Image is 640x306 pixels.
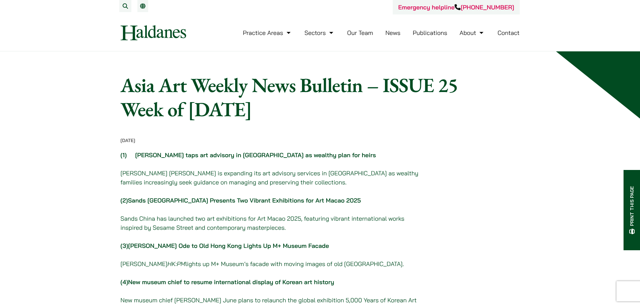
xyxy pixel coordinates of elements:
time: [DATE] [121,137,135,143]
em: HK:PM [167,260,185,268]
strong: (1) [121,151,127,159]
a: About [460,29,485,37]
p: Sands China has launched two art exhibitions for Art Macao 2025, featuring vibrant international ... [121,214,420,232]
a: [PERSON_NAME] taps art advisory in [GEOGRAPHIC_DATA] as wealthy plan for heirs [135,151,376,159]
strong: (3) [121,242,333,250]
b: (4) [121,278,128,286]
p: [PERSON_NAME] [PERSON_NAME] is expanding its art advisory services in [GEOGRAPHIC_DATA] as wealth... [121,169,420,187]
a: [PERSON_NAME] Ode to Old Hong Kong Lights Up M+ Museum Facade [128,242,329,250]
a: Sands [GEOGRAPHIC_DATA] Presents Two Vibrant Exhibitions for Art Macao 2025 [128,196,361,204]
a: Contact [498,29,520,37]
a: News [385,29,400,37]
img: Logo of Haldanes [121,25,186,40]
a: Publications [413,29,447,37]
strong: (2) [121,196,361,204]
p: [PERSON_NAME] lights up M+ Museum’s facade with moving images of old [GEOGRAPHIC_DATA]. [121,259,420,268]
h1: Asia Art Weekly News Bulletin – ISSUE 25 Week of [DATE] [121,73,469,121]
a: Practice Areas [243,29,292,37]
a: Our Team [347,29,373,37]
a: Sectors [304,29,335,37]
a: Emergency helpline[PHONE_NUMBER] [398,3,514,11]
a: New museum chief to resume international display of Korean art history [128,278,334,286]
a: Switch to EN [140,3,145,9]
